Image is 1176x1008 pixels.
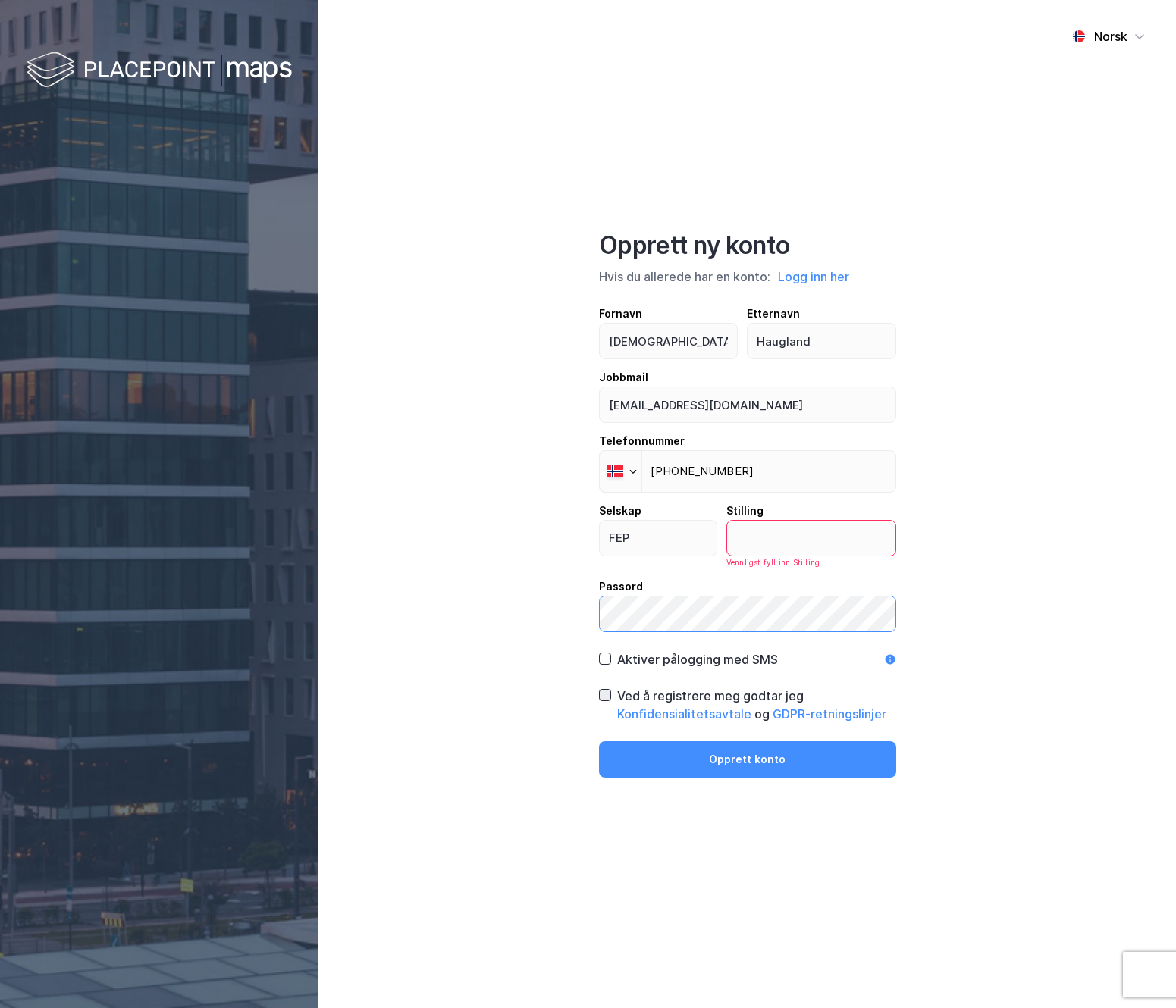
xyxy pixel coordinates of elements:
[599,368,896,387] div: Jobbmail
[773,267,854,286] button: Logg inn her
[726,502,896,520] div: Stilling
[599,267,896,286] div: Hvis du allerede har en konto:
[617,650,778,668] div: Aktiver pålogging med SMS
[1094,27,1127,45] div: Norsk
[747,305,896,323] div: Etternavn
[1100,935,1176,1008] iframe: Chat Widget
[600,451,641,492] div: Norway: + 47
[599,432,896,450] div: Telefonnummer
[599,450,896,493] input: Telefonnummer
[599,502,717,520] div: Selskap
[617,687,896,723] div: Ved å registrere meg godtar jeg og
[726,556,896,568] div: Vennligst fyll inn Stilling
[27,49,292,93] img: logo-white.f07954bde2210d2a523dddb988cd2aa7.svg
[599,305,739,323] div: Fornavn
[599,578,896,596] div: Passord
[599,230,896,261] div: Opprett ny konto
[599,741,896,778] button: Opprett konto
